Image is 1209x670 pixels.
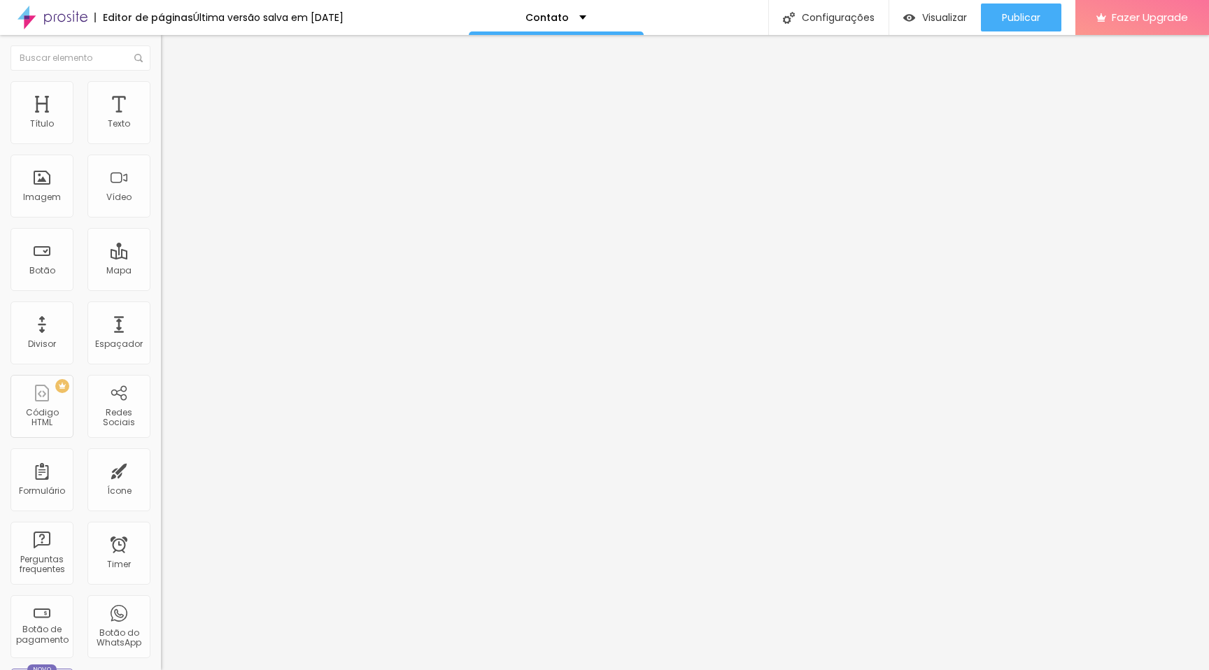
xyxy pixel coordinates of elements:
img: Icone [783,12,795,24]
div: Botão de pagamento [14,625,69,645]
div: Imagem [23,192,61,202]
p: Contato [525,13,569,22]
div: Ícone [107,486,132,496]
div: Editor de páginas [94,13,193,22]
div: Última versão salva em [DATE] [193,13,344,22]
img: view-1.svg [903,12,915,24]
span: Visualizar [922,12,967,23]
div: Espaçador [95,339,143,349]
div: Texto [108,119,130,129]
span: Publicar [1002,12,1040,23]
div: Vídeo [106,192,132,202]
button: Visualizar [889,3,981,31]
div: Botão do WhatsApp [91,628,146,648]
div: Código HTML [14,408,69,428]
img: Icone [134,54,143,62]
div: Timer [107,559,131,569]
div: Título [30,119,54,129]
div: Redes Sociais [91,408,146,428]
div: Mapa [106,266,132,276]
div: Perguntas frequentes [14,555,69,575]
div: Divisor [28,339,56,349]
div: Botão [29,266,55,276]
div: Formulário [19,486,65,496]
iframe: Editor [161,35,1209,670]
input: Buscar elemento [10,45,150,71]
span: Fazer Upgrade [1112,11,1188,23]
button: Publicar [981,3,1061,31]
